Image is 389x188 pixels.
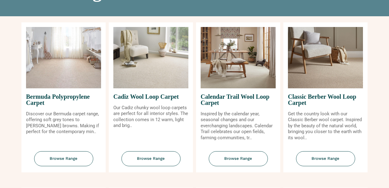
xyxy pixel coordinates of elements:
span: Classic Berber Wool Loop Carpet [288,88,363,111]
img: Bermuda Polypropylene Carpet [26,27,101,88]
img: Classic Berber Wool Loop Carpet [288,27,363,88]
span: Browse Range [34,151,93,166]
a: Browse Range [109,151,193,172]
span: Browse Range [209,151,268,166]
span: Calendar Trail Wool Loop Carpet [201,88,276,111]
span: Browse Range [296,151,355,166]
img: Calendar Trail Wool Loop Carpet [201,27,276,88]
p: Get the country look with our Classic Berber wool carpet. Inspired by the beauty of the natural w... [288,111,363,141]
span: Bermuda Polypropylene Carpet [26,88,101,111]
p: Our Cadiz chunky wool loop carpets are perfect for all interior styles. The collection comes in 1... [113,105,188,129]
p: Inspired by the calendar year, seasonal changes and our everchanging landscapes. Calendar Trail c... [201,111,276,141]
a: Browse Range [283,151,368,172]
img: Cadiz Wool Loop Carpet [113,27,188,88]
span: Cadiz Wool Loop Carpet [113,88,188,105]
a: Browse Range [196,151,280,172]
span: Browse Range [121,151,180,166]
p: Discover our Bermuda carpet range, offering soft grey tones to [PERSON_NAME] browns. Making if pe... [26,111,101,135]
a: Browse Range [21,151,106,172]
